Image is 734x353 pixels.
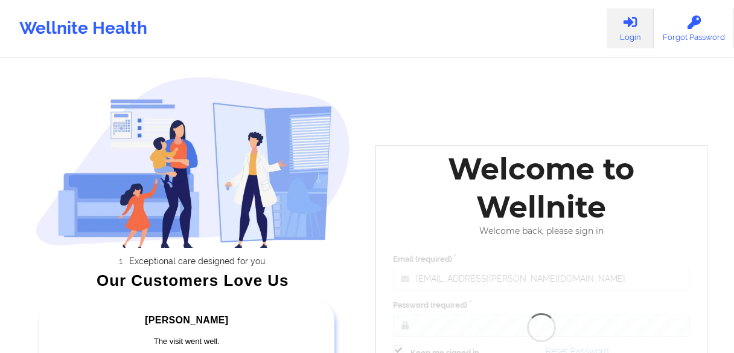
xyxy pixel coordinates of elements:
[385,226,698,236] div: Welcome back, please sign in
[36,274,351,287] div: Our Customers Love Us
[46,256,350,266] li: Exceptional care designed for you.
[145,315,228,325] span: [PERSON_NAME]
[59,335,315,348] div: The visit went well.
[654,8,734,48] a: Forgot Password
[36,76,351,248] img: wellnite-auth-hero_200.c722682e.png
[607,8,654,48] a: Login
[385,150,698,226] div: Welcome to Wellnite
